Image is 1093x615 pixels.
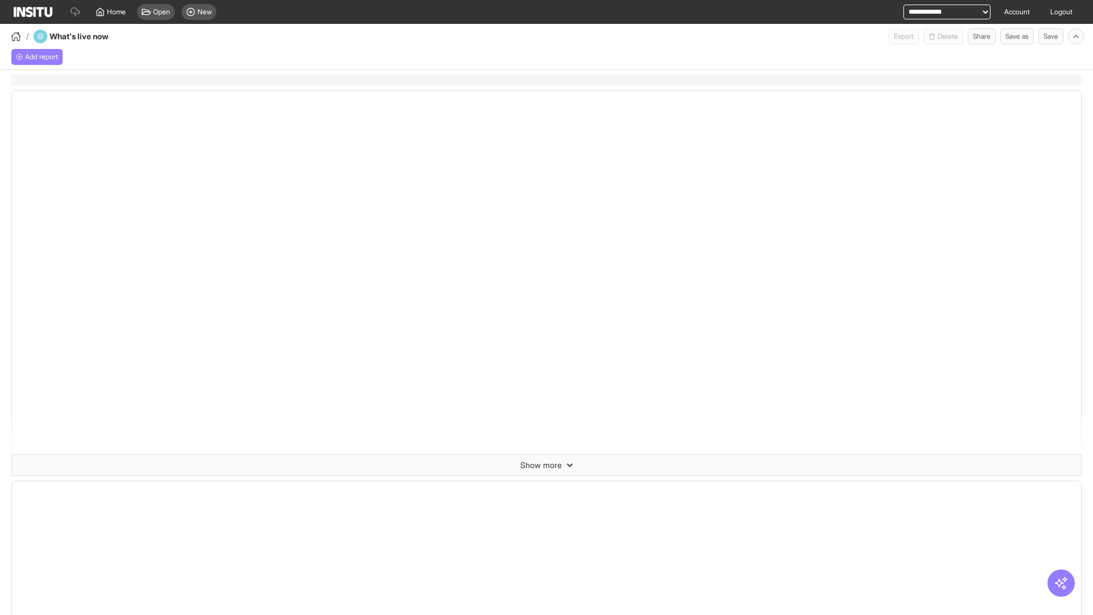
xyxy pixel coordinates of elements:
button: Show more [12,455,1081,475]
span: Show more [520,460,562,471]
span: Home [107,7,126,17]
img: Logo [14,7,52,17]
button: Export [889,28,919,44]
h4: What's live now [50,31,127,42]
button: Share [968,28,996,44]
button: Delete [923,28,963,44]
span: / [26,31,29,42]
span: New [198,7,212,17]
span: Open [153,7,170,17]
span: Can currently only export from Insights reports. [889,28,919,44]
span: You cannot delete a preset report. [923,28,963,44]
button: Add report [11,49,63,65]
button: Save as [1000,28,1034,44]
button: Save [1038,28,1063,44]
span: Add report [25,52,58,61]
button: / [9,30,29,43]
div: Add a report to get started [11,49,63,65]
div: What's live now [34,30,127,43]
